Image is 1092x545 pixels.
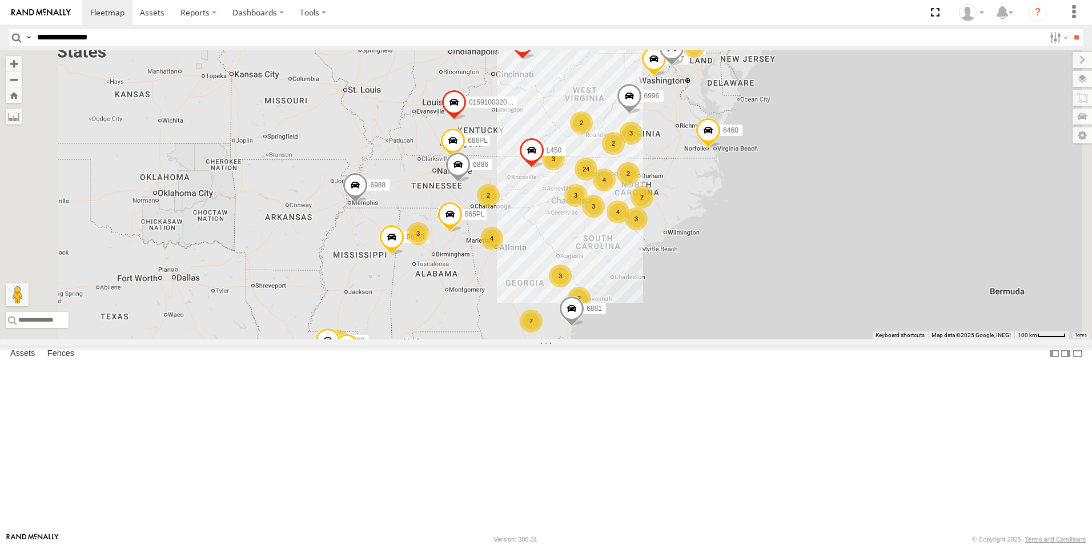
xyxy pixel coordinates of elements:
[876,331,925,339] button: Keyboard shortcuts
[465,210,485,218] span: 565PL
[494,536,537,543] div: Version: 308.01
[631,186,653,209] div: 2
[1045,29,1070,46] label: Search Filter Options
[625,207,648,230] div: 3
[6,71,22,87] button: Zoom out
[343,337,366,345] span: 269001
[542,147,565,170] div: 3
[602,132,625,155] div: 2
[620,122,643,145] div: 3
[469,98,526,106] span: 015910002015777
[480,227,503,250] div: 4
[1018,332,1037,338] span: 100 km
[644,93,660,101] span: 6996
[1072,346,1083,362] label: Hide Summary Table
[6,109,22,125] label: Measure
[568,287,591,310] div: 2
[955,4,988,21] div: Randy Hawn
[24,29,33,46] label: Search Query
[6,56,22,71] button: Zoom in
[6,87,22,103] button: Zoom Home
[607,201,629,223] div: 4
[407,222,429,245] div: 3
[617,162,640,185] div: 2
[6,283,29,306] button: Drag Pegman onto the map to open Street View
[723,126,738,134] span: 6460
[570,111,593,134] div: 2
[1060,346,1071,362] label: Dock Summary Table to the Right
[1014,331,1069,339] button: Map Scale: 100 km per 46 pixels
[1073,127,1092,143] label: Map Settings
[972,536,1086,543] div: © Copyright 2025 -
[477,184,500,207] div: 2
[549,265,572,287] div: 3
[575,158,597,181] div: 24
[6,534,59,545] a: Visit our Website
[932,332,1011,338] span: Map data ©2025 Google, INEGI
[520,310,543,332] div: 7
[564,184,587,207] div: 3
[1075,333,1087,338] a: Terms (opens in new tab)
[547,146,562,154] span: L450
[468,137,488,145] span: 686PL
[370,181,386,189] span: 6988
[1049,346,1060,362] label: Dock Summary Table to the Left
[582,195,605,218] div: 3
[593,169,616,191] div: 4
[473,161,488,169] span: 6886
[1029,3,1047,22] i: ?
[5,346,41,362] label: Assets
[587,304,602,312] span: 6881
[42,346,80,362] label: Fences
[1025,536,1086,543] a: Terms and Conditions
[11,9,71,17] img: rand-logo.svg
